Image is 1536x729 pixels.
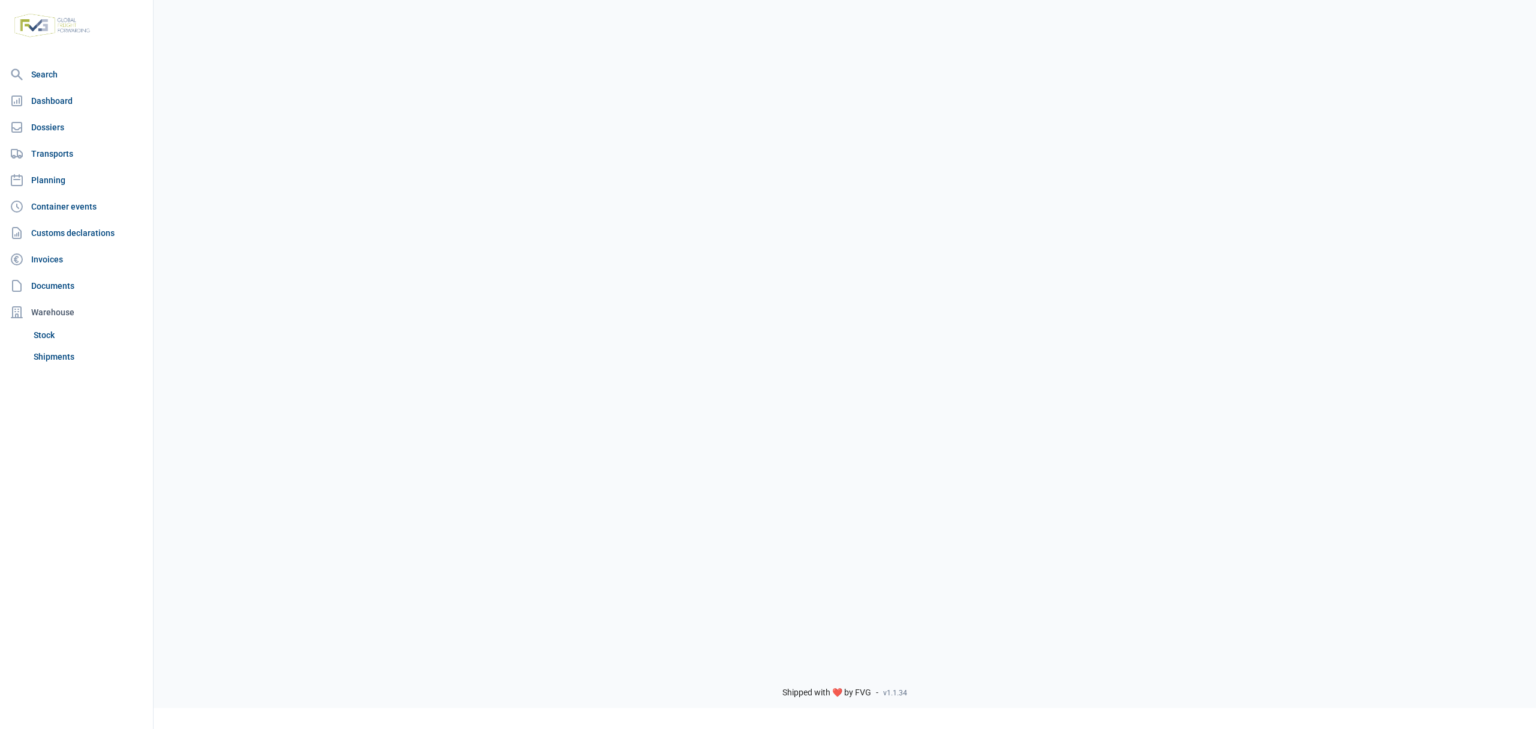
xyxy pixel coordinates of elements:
[5,168,148,192] a: Planning
[5,300,148,324] div: Warehouse
[782,688,871,698] span: Shipped with ❤️ by FVG
[5,274,148,298] a: Documents
[5,195,148,219] a: Container events
[5,89,148,113] a: Dashboard
[5,221,148,245] a: Customs declarations
[5,115,148,139] a: Dossiers
[5,142,148,166] a: Transports
[10,9,95,42] img: FVG - Global freight forwarding
[883,688,907,698] span: v1.1.34
[29,346,148,368] a: Shipments
[29,324,148,346] a: Stock
[5,62,148,86] a: Search
[876,688,878,698] span: -
[5,247,148,271] a: Invoices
